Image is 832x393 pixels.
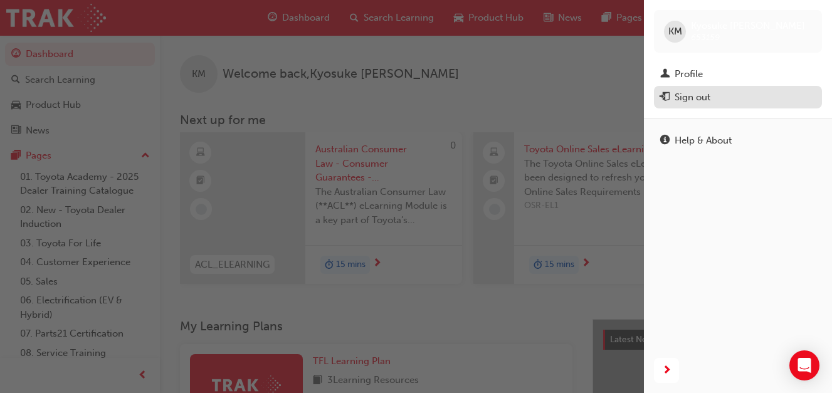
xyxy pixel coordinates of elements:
[660,135,670,147] span: info-icon
[668,24,682,39] span: KM
[675,134,732,148] div: Help & About
[654,63,822,86] a: Profile
[662,363,671,379] span: next-icon
[675,67,703,81] div: Profile
[675,90,710,105] div: Sign out
[654,86,822,109] button: Sign out
[789,350,819,380] div: Open Intercom Messenger
[660,69,670,80] span: man-icon
[691,32,720,43] span: 653159
[691,20,805,31] span: Kyosuke [PERSON_NAME]
[660,92,670,103] span: exit-icon
[654,129,822,152] a: Help & About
